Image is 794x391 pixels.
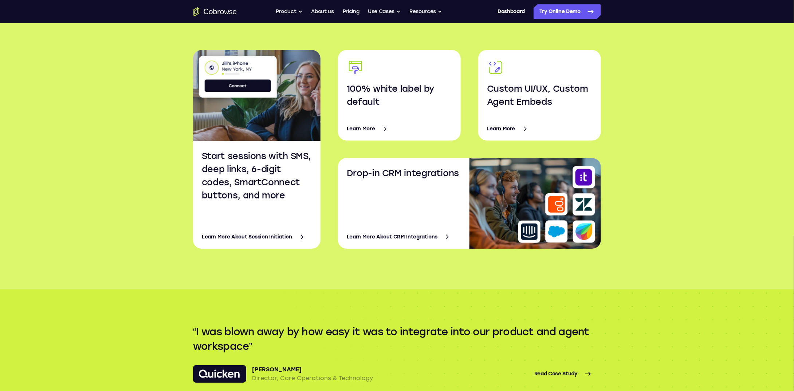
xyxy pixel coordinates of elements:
[202,150,312,202] h3: Start sessions with SMS, deep links, 6-digit codes, SmartConnect buttons, and more
[487,120,592,138] a: Learn More
[252,365,373,374] p: [PERSON_NAME]
[487,82,592,108] h3: Custom UI/UX, Custom Agent Embeds
[347,82,452,108] h3: 100% white label by default
[343,4,359,19] a: Pricing
[311,4,334,19] a: About us
[347,167,467,180] h3: Drop-in CRM integrations
[526,365,601,383] a: Read Case Study
[347,120,452,138] a: Learn More
[276,4,303,19] button: Product
[199,370,240,378] img: Quicken logo
[409,4,442,19] button: Resources
[368,4,401,19] button: Use Cases
[202,228,312,246] a: Learn More About Session Initiation
[193,7,237,16] a: Go to the home page
[518,166,595,243] img: Supported CRM icons
[193,324,601,354] q: I was blown away by how easy it was to integrate into our product and agent workspace
[534,4,601,19] a: Try Online Demo
[193,50,350,141] img: Device connect screen overlay on top of a woman talking on the phone
[347,228,467,246] a: Learn More About CRM Integrations
[498,4,525,19] a: Dashboard
[252,374,373,383] p: Director, Care Operations & Technology
[469,158,601,249] img: Agents working on their computers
